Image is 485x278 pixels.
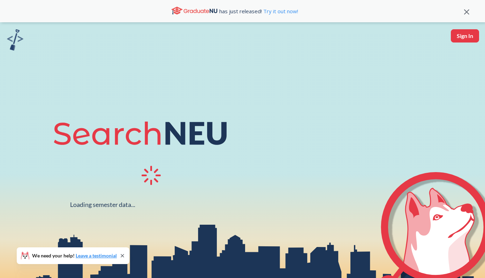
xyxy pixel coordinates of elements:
[7,29,23,51] img: sandbox logo
[76,253,117,258] a: Leave a testimonial
[7,29,23,53] a: sandbox logo
[219,7,298,15] span: has just released!
[451,29,479,43] button: Sign In
[70,201,135,209] div: Loading semester data...
[262,8,298,15] a: Try it out now!
[32,253,117,258] span: We need your help!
